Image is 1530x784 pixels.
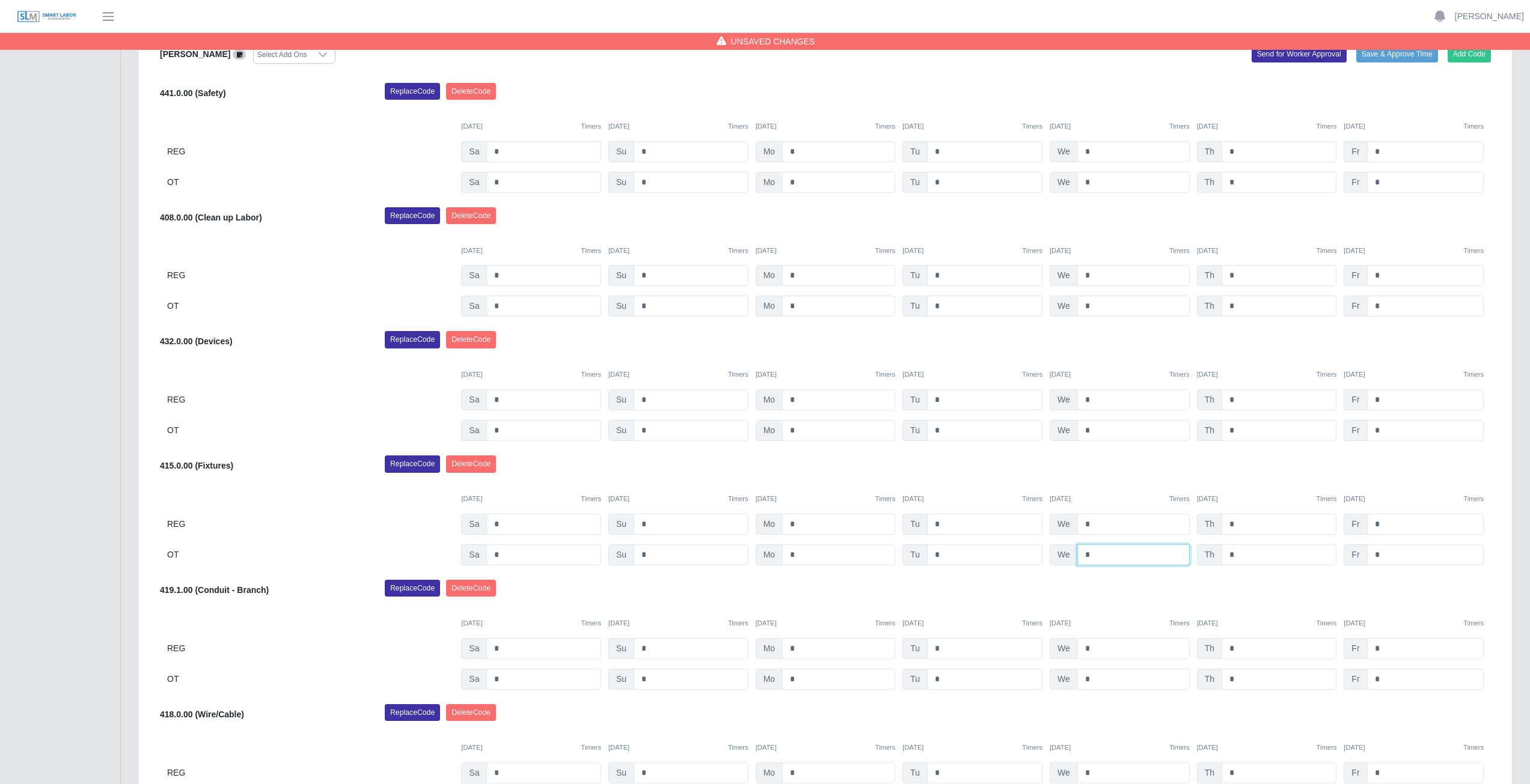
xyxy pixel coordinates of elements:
[1455,10,1524,23] a: [PERSON_NAME]
[608,743,748,753] div: [DATE]
[902,246,1042,256] div: [DATE]
[756,246,896,256] div: [DATE]
[167,762,454,783] div: REG
[254,46,311,63] div: Select Add Ons
[1463,494,1484,504] button: Timers
[1050,514,1078,535] span: We
[1022,743,1042,753] button: Timers
[902,369,1042,380] div: [DATE]
[1197,265,1222,286] span: Th
[756,369,896,380] div: [DATE]
[608,172,634,193] span: Su
[461,669,487,690] span: Sa
[1463,246,1484,256] button: Timers
[1344,762,1367,783] span: Fr
[728,369,748,380] button: Timers
[1197,420,1222,441] span: Th
[446,83,496,100] button: DeleteCode
[1344,743,1484,753] div: [DATE]
[1344,618,1484,628] div: [DATE]
[1197,296,1222,317] span: Th
[875,494,896,504] button: Timers
[17,10,77,23] img: SLM Logo
[902,389,928,410] span: Tu
[756,296,783,317] span: Mo
[1050,420,1078,441] span: We
[446,580,496,597] button: DeleteCode
[608,121,748,132] div: [DATE]
[1197,618,1337,628] div: [DATE]
[756,544,783,565] span: Mo
[1050,369,1190,380] div: [DATE]
[160,710,244,719] b: 418.0.00 (Wire/Cable)
[461,172,487,193] span: Sa
[461,121,601,132] div: [DATE]
[1169,121,1190,132] button: Timers
[385,704,440,721] button: ReplaceCode
[902,762,928,783] span: Tu
[160,585,269,595] b: 419.1.00 (Conduit - Branch)
[756,743,896,753] div: [DATE]
[1050,246,1190,256] div: [DATE]
[902,172,928,193] span: Tu
[1050,389,1078,410] span: We
[385,580,440,597] button: ReplaceCode
[1169,246,1190,256] button: Timers
[1344,669,1367,690] span: Fr
[446,207,496,224] button: DeleteCode
[731,35,815,47] span: Unsaved Changes
[608,389,634,410] span: Su
[1022,494,1042,504] button: Timers
[1169,494,1190,504] button: Timers
[461,420,487,441] span: Sa
[728,743,748,753] button: Timers
[1197,369,1337,380] div: [DATE]
[581,494,601,504] button: Timers
[167,265,454,286] div: REG
[1197,762,1222,783] span: Th
[608,296,634,317] span: Su
[1317,743,1337,753] button: Timers
[1463,121,1484,132] button: Timers
[1169,743,1190,753] button: Timers
[1344,246,1484,256] div: [DATE]
[461,369,601,380] div: [DATE]
[1197,246,1337,256] div: [DATE]
[1050,638,1078,659] span: We
[1197,669,1222,690] span: Th
[608,514,634,535] span: Su
[1197,172,1222,193] span: Th
[461,638,487,659] span: Sa
[608,544,634,565] span: Su
[756,420,783,441] span: Mo
[756,494,896,504] div: [DATE]
[160,88,226,98] b: 441.0.00 (Safety)
[1317,121,1337,132] button: Timers
[902,514,928,535] span: Tu
[875,618,896,628] button: Timers
[756,121,896,132] div: [DATE]
[385,331,440,348] button: ReplaceCode
[385,83,440,100] button: ReplaceCode
[1050,743,1190,753] div: [DATE]
[1197,389,1222,410] span: Th
[1356,46,1438,62] button: Save & Approve Time
[1344,369,1484,380] div: [DATE]
[608,669,634,690] span: Su
[608,762,634,783] span: Su
[756,618,896,628] div: [DATE]
[756,389,783,410] span: Mo
[756,762,783,783] span: Mo
[902,669,928,690] span: Tu
[1344,544,1367,565] span: Fr
[1344,172,1367,193] span: Fr
[1344,389,1367,410] span: Fr
[1050,669,1078,690] span: We
[902,265,928,286] span: Tu
[461,265,487,286] span: Sa
[1448,46,1492,62] button: Add Code
[167,141,454,162] div: REG
[461,762,487,783] span: Sa
[1317,369,1337,380] button: Timers
[385,455,440,472] button: ReplaceCode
